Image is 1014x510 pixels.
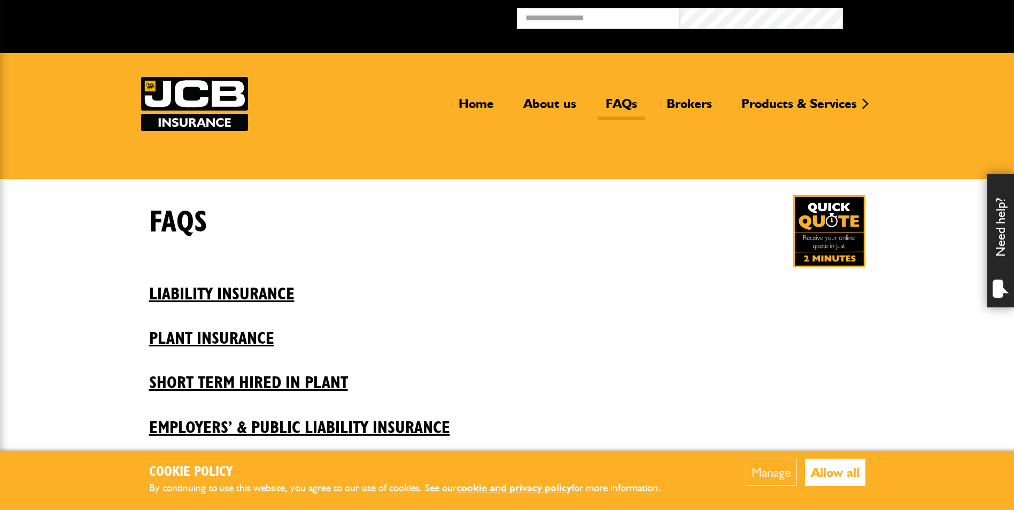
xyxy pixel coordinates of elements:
[793,195,865,267] img: Quick Quote
[733,96,865,120] a: Products & Services
[149,357,865,393] a: Short Term Hired In Plant
[793,195,865,267] a: Get your insurance quote in just 2-minutes
[149,205,207,241] h1: FAQs
[805,459,865,486] button: Allow all
[149,312,865,349] a: Plant insurance
[149,401,865,438] a: Employers’ & Public Liability Insurance
[746,459,797,486] button: Manage
[456,482,571,494] a: cookie and privacy policy
[451,96,502,120] a: Home
[141,77,248,131] a: JCB Insurance Services
[149,464,678,481] h2: Cookie Policy
[149,480,678,497] p: By continuing to use this website, you agree to our use of cookies. See our for more information.
[149,268,865,304] a: Liability insurance
[987,174,1014,307] div: Need help?
[141,77,248,131] img: JCB Insurance Services logo
[515,96,584,120] a: About us
[843,8,1006,25] button: Broker Login
[149,446,865,482] a: Owned & Hired In Plant Insurance
[659,96,720,120] a: Brokers
[598,96,645,120] a: FAQs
